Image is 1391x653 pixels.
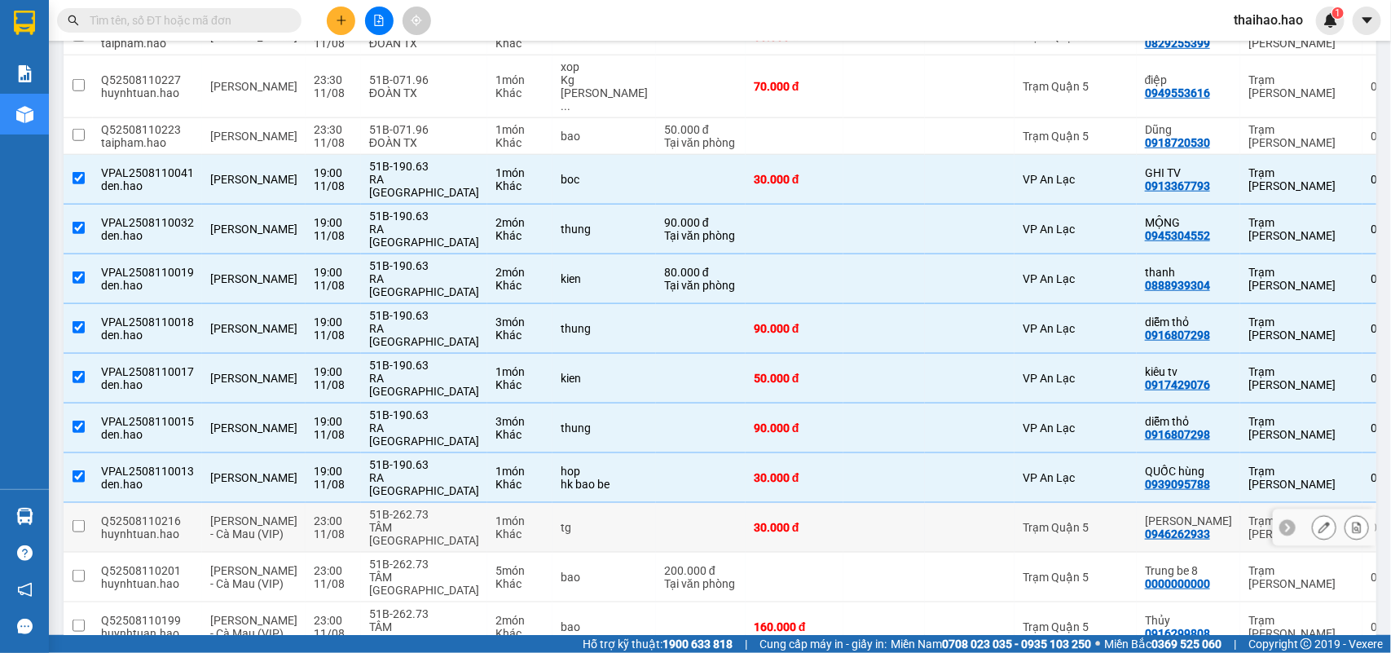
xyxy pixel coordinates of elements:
[1145,179,1210,192] div: 0913367793
[314,478,353,491] div: 11/08
[891,635,1091,653] span: Miền Nam
[495,179,544,192] div: Khác
[314,86,353,99] div: 11/08
[754,471,835,484] div: 30.000 đ
[314,166,353,179] div: 19:00
[495,465,544,478] div: 1 món
[1323,13,1338,28] img: icon-new-feature
[101,428,194,441] div: den.hao
[561,60,648,73] div: xop
[495,136,544,149] div: Khác
[495,614,544,627] div: 2 món
[664,577,737,590] div: Tại văn phòng
[561,223,648,236] div: thung
[1145,279,1210,292] div: 0888939304
[561,521,648,534] div: tg
[754,620,835,633] div: 160.000 đ
[314,614,353,627] div: 23:00
[369,123,479,136] div: 51B-071.96
[1145,315,1232,329] div: diễm thỏ
[210,130,297,143] span: [PERSON_NAME]
[495,627,544,640] div: Khác
[314,179,353,192] div: 11/08
[68,15,79,26] span: search
[1145,415,1232,428] div: diễm thỏ
[754,521,835,534] div: 30.000 đ
[369,73,479,86] div: 51B-071.96
[373,15,385,26] span: file-add
[1145,86,1210,99] div: 0949553616
[101,564,194,577] div: Q52508110201
[17,619,33,634] span: message
[1312,515,1336,540] div: Sửa đơn hàng
[101,365,194,378] div: VPAL2508110017
[101,315,194,329] div: VPAL2508110018
[1145,478,1210,491] div: 0939095788
[754,372,835,385] div: 50.000 đ
[16,508,33,525] img: warehouse-icon
[1248,266,1354,292] div: Trạm [PERSON_NAME]
[664,136,737,149] div: Tại văn phòng
[561,421,648,435] div: thung
[314,465,353,478] div: 19:00
[1023,521,1129,534] div: Trạm Quận 5
[1234,635,1236,653] span: |
[495,37,544,50] div: Khác
[210,272,297,285] span: [PERSON_NAME]
[1104,635,1222,653] span: Miền Bắc
[17,582,33,598] span: notification
[664,229,737,242] div: Tại văn phòng
[1221,10,1316,30] span: thaihao.hao
[411,15,422,26] span: aim
[1248,614,1354,640] div: Trạm [PERSON_NAME]
[561,272,648,285] div: kien
[101,279,194,292] div: den.hao
[561,465,648,478] div: hop
[1023,272,1129,285] div: VP An Lạc
[1335,7,1340,19] span: 1
[210,564,297,590] span: [PERSON_NAME] - Cà Mau (VIP)
[1248,514,1354,540] div: Trạm [PERSON_NAME]
[101,514,194,527] div: Q52508110216
[1023,372,1129,385] div: VP An Lạc
[1023,322,1129,335] div: VP An Lạc
[336,15,347,26] span: plus
[1248,73,1354,99] div: Trạm [PERSON_NAME]
[495,315,544,329] div: 3 món
[1095,641,1100,647] span: ⚪️
[1023,620,1129,633] div: Trạm Quận 5
[561,99,570,113] span: ...
[369,173,479,199] div: RA [GEOGRAPHIC_DATA]
[1145,123,1232,136] div: Dũng
[1145,378,1210,391] div: 0917429076
[1248,365,1354,391] div: Trạm [PERSON_NAME]
[1023,571,1129,584] div: Trạm Quận 5
[369,359,479,372] div: 51B-190.63
[101,378,194,391] div: den.hao
[1145,365,1232,378] div: kiêu tv
[101,527,194,540] div: huynhtuan.hao
[369,571,479,597] div: TÂM [GEOGRAPHIC_DATA]
[561,478,648,491] div: hk bao be
[1145,229,1210,242] div: 0945304552
[314,123,353,136] div: 23:30
[495,279,544,292] div: Khác
[1248,465,1354,491] div: Trạm [PERSON_NAME]
[754,80,835,93] div: 70.000 đ
[1023,173,1129,186] div: VP An Lạc
[495,86,544,99] div: Khác
[1023,471,1129,484] div: VP An Lạc
[369,37,479,50] div: ĐOÀN TX
[369,521,479,547] div: TÂM [GEOGRAPHIC_DATA]
[1145,428,1210,441] div: 0916807298
[369,372,479,398] div: RA [GEOGRAPHIC_DATA]
[561,73,648,113] div: Kg bao hu hong 0963745557
[1248,216,1354,242] div: Trạm [PERSON_NAME]
[664,216,737,229] div: 90.000 đ
[90,11,282,29] input: Tìm tên, số ĐT hoặc mã đơn
[369,272,479,298] div: RA [GEOGRAPHIC_DATA]
[561,322,648,335] div: thung
[495,166,544,179] div: 1 món
[314,577,353,590] div: 11/08
[314,415,353,428] div: 19:00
